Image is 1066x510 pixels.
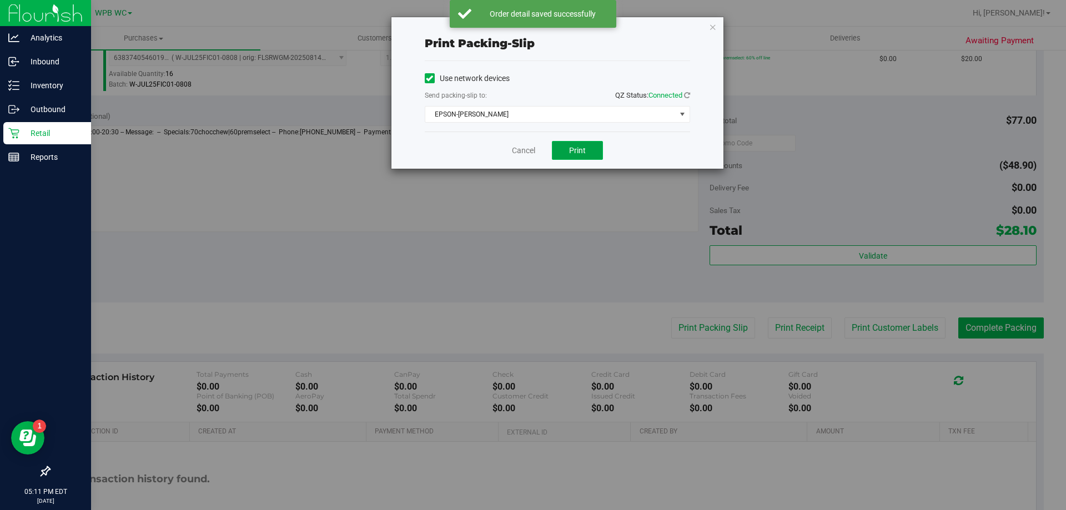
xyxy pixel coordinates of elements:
[8,104,19,115] inline-svg: Outbound
[425,37,535,50] span: Print packing-slip
[8,32,19,43] inline-svg: Analytics
[8,80,19,91] inline-svg: Inventory
[5,487,86,497] p: 05:11 PM EDT
[19,55,86,68] p: Inbound
[8,128,19,139] inline-svg: Retail
[425,73,510,84] label: Use network devices
[675,107,689,122] span: select
[19,103,86,116] p: Outbound
[477,8,608,19] div: Order detail saved successfully
[512,145,535,156] a: Cancel
[19,79,86,92] p: Inventory
[569,146,586,155] span: Print
[19,31,86,44] p: Analytics
[19,127,86,140] p: Retail
[19,150,86,164] p: Reports
[648,91,682,99] span: Connected
[5,497,86,505] p: [DATE]
[425,107,676,122] span: EPSON-[PERSON_NAME]
[425,90,487,100] label: Send packing-slip to:
[615,91,690,99] span: QZ Status:
[33,420,46,433] iframe: Resource center unread badge
[8,152,19,163] inline-svg: Reports
[8,56,19,67] inline-svg: Inbound
[552,141,603,160] button: Print
[11,421,44,455] iframe: Resource center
